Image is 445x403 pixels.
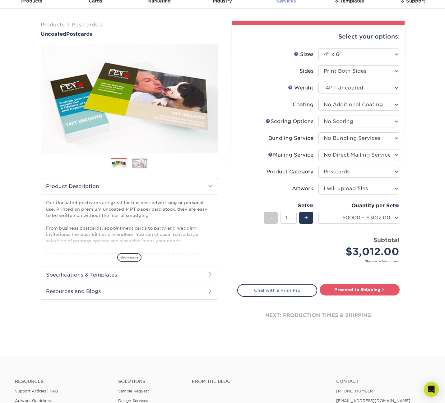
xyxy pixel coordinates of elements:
a: [PHONE_NUMBER] [336,389,375,393]
strong: Subtotal [373,236,399,243]
div: next: production times & shipping [237,297,400,334]
div: Bundling Service [268,135,313,142]
a: Proceed to Shipping [320,284,400,295]
h4: Resources [15,379,109,384]
p: Our Uncoated postcards are great for business advertising or personal use. Printed on premium unc... [46,199,213,263]
div: Product Category [267,168,313,176]
a: Products [41,22,64,28]
h2: Specifications & Templates [41,267,218,283]
a: Chat with a Print Pro [237,284,317,296]
div: Weight [288,84,313,92]
h4: From the Blog [192,379,319,384]
a: Sample Request [118,389,149,393]
a: Postcards [72,22,98,28]
div: $3,012.00 [323,244,399,259]
img: Postcards 01 [111,158,127,169]
span: + [304,213,308,222]
small: *Does not include postage [242,259,399,263]
img: Uncoated 01 [41,38,218,160]
div: Artwork [292,185,313,192]
a: Design Services [118,398,148,403]
div: Open Intercom Messenger [424,382,439,397]
a: Contact [336,379,430,384]
h2: Product Description [41,178,218,194]
h4: Solutions [118,379,183,384]
h1: Postcards [41,31,218,37]
span: show more [117,253,141,262]
div: Select your options: [237,25,400,48]
a: UncoatedPostcards [41,31,218,37]
div: Mailing Service [268,151,313,159]
div: Sets [264,202,313,209]
div: Sides [299,67,313,75]
h2: Resources and Blogs [41,283,218,299]
a: [EMAIL_ADDRESS][DOMAIN_NAME] [336,398,410,403]
div: Quantity per Set [318,202,399,209]
img: Postcards 02 [132,158,147,168]
div: Coating [293,101,313,108]
span: - [269,213,272,222]
div: Scoring Options [266,118,313,125]
span: Uncoated [41,31,66,37]
div: Sizes [294,51,313,58]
